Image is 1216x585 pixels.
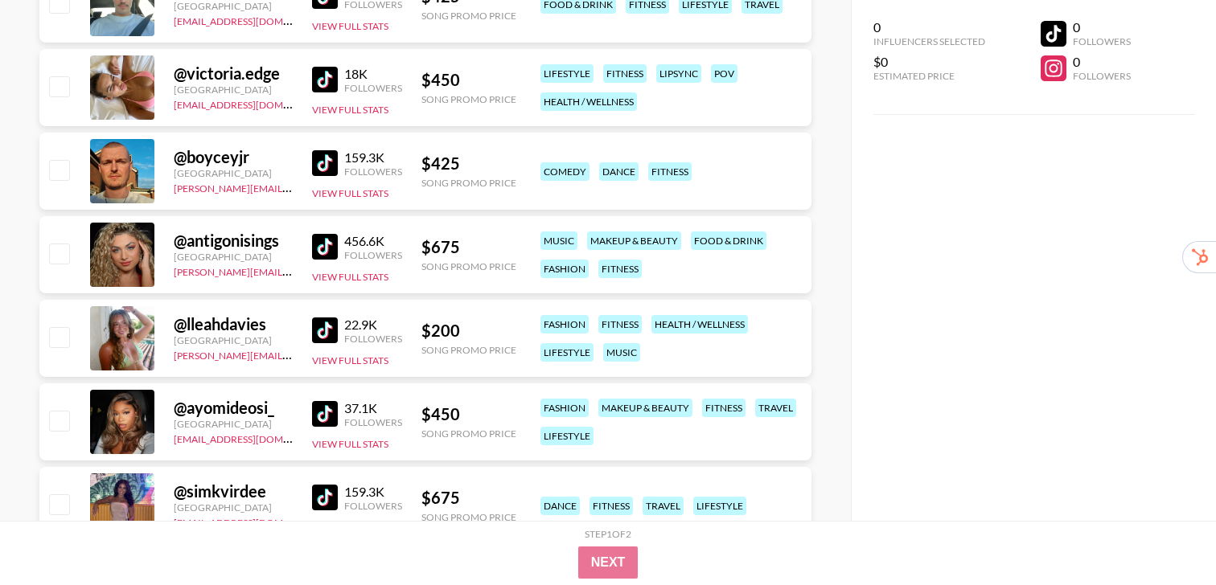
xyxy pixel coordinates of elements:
[174,501,293,513] div: [GEOGRAPHIC_DATA]
[312,485,338,510] img: TikTok
[421,404,516,424] div: $ 450
[174,84,293,96] div: [GEOGRAPHIC_DATA]
[344,233,402,249] div: 456.6K
[312,401,338,427] img: TikTok
[312,187,388,199] button: View Full Stats
[598,315,642,333] div: fitness
[174,231,293,251] div: @ antigonisings
[174,63,293,84] div: @ victoria.edge
[344,416,402,428] div: Followers
[578,546,639,579] button: Next
[344,166,402,178] div: Followers
[873,54,985,70] div: $0
[174,314,293,334] div: @ lleahdavies
[651,315,748,333] div: health / wellness
[312,354,388,366] button: View Full Stats
[312,317,338,343] img: TikTok
[312,150,338,176] img: TikTok
[711,64,737,83] div: pov
[598,399,692,417] div: makeup & beauty
[174,481,293,501] div: @ simkvirdee
[344,317,402,333] div: 22.9K
[344,249,402,261] div: Followers
[344,500,402,512] div: Followers
[540,92,637,111] div: health / wellness
[174,398,293,418] div: @ ayomideosi_
[873,19,985,35] div: 0
[312,234,338,260] img: TikTok
[691,231,766,250] div: food & drink
[344,333,402,345] div: Followers
[603,64,647,83] div: fitness
[344,400,402,416] div: 37.1K
[1136,505,1197,566] iframe: Drift Widget Chat Controller
[421,427,516,440] div: Song Promo Price
[603,343,640,362] div: music
[656,64,701,83] div: lipsync
[174,147,293,167] div: @ boyceyjr
[174,430,335,445] a: [EMAIL_ADDRESS][DOMAIN_NAME]
[540,427,594,445] div: lifestyle
[421,237,516,257] div: $ 675
[421,511,516,523] div: Song Promo Price
[599,162,639,181] div: dance
[421,177,516,189] div: Song Promo Price
[174,334,293,346] div: [GEOGRAPHIC_DATA]
[1073,70,1131,82] div: Followers
[587,231,681,250] div: makeup & beauty
[421,344,516,356] div: Song Promo Price
[1073,54,1131,70] div: 0
[540,343,594,362] div: lifestyle
[540,399,589,417] div: fashion
[540,231,577,250] div: music
[312,271,388,283] button: View Full Stats
[540,497,580,515] div: dance
[421,488,516,508] div: $ 675
[344,484,402,500] div: 159.3K
[421,321,516,341] div: $ 200
[421,10,516,22] div: Song Promo Price
[540,162,590,181] div: comedy
[174,167,293,179] div: [GEOGRAPHIC_DATA]
[540,260,589,278] div: fashion
[174,251,293,263] div: [GEOGRAPHIC_DATA]
[312,104,388,116] button: View Full Stats
[1073,19,1131,35] div: 0
[174,418,293,430] div: [GEOGRAPHIC_DATA]
[873,70,985,82] div: Estimated Price
[873,35,985,47] div: Influencers Selected
[312,20,388,32] button: View Full Stats
[755,399,796,417] div: travel
[312,67,338,92] img: TikTok
[540,64,594,83] div: lifestyle
[174,12,335,27] a: [EMAIL_ADDRESS][DOMAIN_NAME]
[648,162,692,181] div: fitness
[421,70,516,90] div: $ 450
[421,153,516,174] div: $ 425
[590,497,633,515] div: fitness
[174,179,412,194] a: [PERSON_NAME][EMAIL_ADDRESS][DOMAIN_NAME]
[421,93,516,105] div: Song Promo Price
[598,260,642,278] div: fitness
[1073,35,1131,47] div: Followers
[643,497,684,515] div: travel
[312,438,388,450] button: View Full Stats
[344,66,402,82] div: 18K
[174,96,335,111] a: [EMAIL_ADDRESS][DOMAIN_NAME]
[693,497,746,515] div: lifestyle
[540,315,589,333] div: fashion
[344,149,402,166] div: 159.3K
[174,263,412,278] a: [PERSON_NAME][EMAIL_ADDRESS][DOMAIN_NAME]
[344,82,402,94] div: Followers
[174,346,412,362] a: [PERSON_NAME][EMAIL_ADDRESS][DOMAIN_NAME]
[585,528,631,540] div: Step 1 of 2
[421,260,516,272] div: Song Promo Price
[702,399,746,417] div: fitness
